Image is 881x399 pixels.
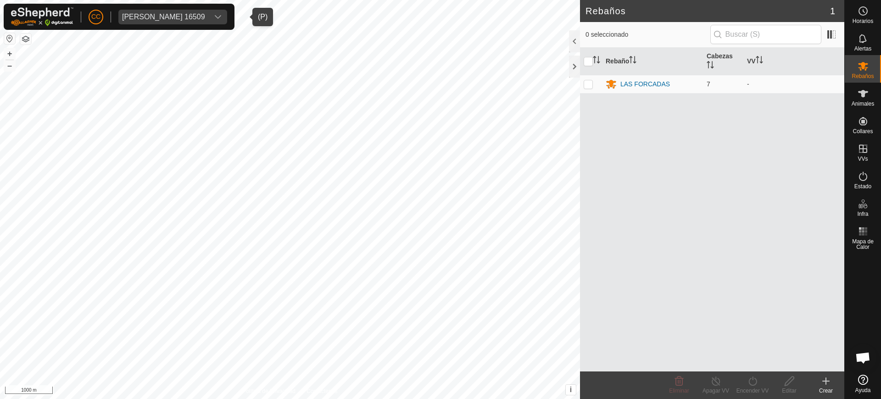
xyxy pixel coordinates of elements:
span: Horarios [853,18,873,24]
span: Mapa de Calor [847,239,879,250]
p-sorticon: Activar para ordenar [593,57,600,65]
p-sorticon: Activar para ordenar [629,57,636,65]
span: 0 seleccionado [585,30,710,39]
span: Infra [857,211,868,217]
a: Ayuda [845,371,881,397]
button: + [4,48,15,59]
h2: Rebaños [585,6,830,17]
span: Estado [854,184,871,189]
button: – [4,60,15,71]
div: [PERSON_NAME] 16509 [122,13,205,21]
a: Política de Privacidad [243,387,296,395]
span: Eliminar [669,388,689,394]
a: Contáctenos [307,387,337,395]
span: Rebaños [852,73,874,79]
div: Crear [808,387,844,395]
span: VVs [858,156,868,162]
p-sorticon: Activar para ordenar [756,57,763,65]
span: Ayuda [855,388,871,393]
th: Cabezas [703,48,743,75]
th: Rebaño [602,48,703,75]
div: dropdown trigger [209,10,227,24]
th: VV [743,48,844,75]
td: - [743,75,844,93]
div: LAS FORCADAS [620,79,670,89]
div: Editar [771,387,808,395]
button: Restablecer Mapa [4,33,15,44]
span: Animales [852,101,874,107]
span: CC [91,12,100,22]
p-sorticon: Activar para ordenar [707,62,714,70]
input: Buscar (S) [710,25,821,44]
span: i [570,386,572,393]
span: Alertas [854,46,871,51]
span: Tomas Baladron Remesal 16509 [118,10,209,24]
a: Chat abierto [849,344,877,371]
button: Capas del Mapa [20,34,31,45]
img: Logo Gallagher [11,7,73,26]
button: i [566,385,576,395]
div: Apagar VV [697,387,734,395]
span: 7 [707,80,710,88]
span: Collares [853,129,873,134]
span: 1 [830,4,835,18]
div: Encender VV [734,387,771,395]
